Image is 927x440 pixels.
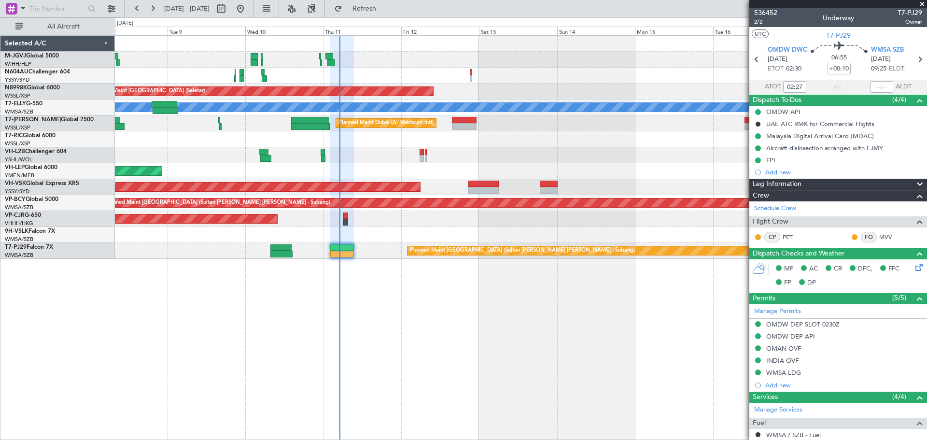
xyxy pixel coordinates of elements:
[892,293,906,303] span: (5/5)
[871,64,886,74] span: 09:25
[768,55,787,64] span: [DATE]
[861,232,877,242] div: FO
[858,264,872,274] span: DFC,
[323,27,401,35] div: Thu 11
[784,264,793,274] span: MF
[5,117,94,123] a: T7-[PERSON_NAME]Global 7500
[5,181,79,186] a: VH-VSKGlobal Express XRS
[5,188,29,195] a: YSSY/SYD
[89,27,167,35] div: Mon 8
[5,85,27,91] span: N8998K
[5,101,26,107] span: T7-ELLY
[752,29,769,38] button: UTC
[5,228,28,234] span: 9H-VSLK
[5,252,33,259] a: WMSA/SZB
[898,18,922,26] span: Owner
[765,82,781,92] span: ATOT
[5,92,30,99] a: WSSL/XSP
[753,95,801,106] span: Dispatch To-Dos
[754,18,777,26] span: 2/2
[765,168,922,176] div: Add new
[5,133,23,139] span: T7-RIC
[809,264,818,274] span: AC
[5,165,25,170] span: VH-LEP
[892,392,906,402] span: (4/4)
[635,27,713,35] div: Mon 15
[766,132,874,140] div: Malaysia Digital Arrival Card (MDAC)
[871,45,904,55] span: WMSA SZB
[754,405,802,415] a: Manage Services
[766,369,801,377] div: WMSA LDG
[5,213,25,218] span: VP-CJR
[888,264,899,274] span: FFC
[765,381,922,389] div: Add new
[766,344,801,353] div: OMAN OVF
[823,13,854,23] div: Underway
[783,233,804,241] a: PET
[753,179,801,190] span: Leg Information
[557,27,635,35] div: Sun 14
[5,220,33,227] a: VHHH/HKG
[5,108,33,115] a: WMSA/SZB
[5,204,33,211] a: WMSA/SZB
[338,116,434,130] div: Planned Maint Dubai (Al Maktoum Intl)
[871,55,891,64] span: [DATE]
[713,27,791,35] div: Tue 16
[168,27,245,35] div: Tue 9
[5,213,41,218] a: VP-CJRG-650
[5,60,31,68] a: WIHH/HLP
[5,181,26,186] span: VH-VSK
[92,84,205,99] div: Planned Maint [GEOGRAPHIC_DATA] (Seletar)
[5,165,57,170] a: VH-LEPGlobal 6000
[5,133,56,139] a: T7-RICGlobal 6000
[5,53,59,59] a: M-JGVJGlobal 5000
[764,232,780,242] div: CP
[5,124,30,131] a: WSSL/XSP
[11,19,105,34] button: All Aircraft
[754,8,777,18] span: 536452
[401,27,479,35] div: Fri 12
[898,8,922,18] span: T7-PJ29
[5,236,33,243] a: WMSA/SZB
[5,244,53,250] a: T7-PJ29Falcon 7X
[5,172,34,179] a: YMEN/MEB
[5,149,67,155] a: VH-L2BChallenger 604
[768,45,807,55] span: OMDW DWC
[5,69,70,75] a: N604AUChallenger 604
[766,144,883,152] div: Aircraft disinsection arranged with EJMY
[5,76,29,84] a: YSSY/SYD
[766,431,821,439] a: WMSA / SZB - Fuel
[879,233,901,241] a: MVV
[831,53,847,63] span: 06:55
[5,53,26,59] span: M-JGVJ
[344,5,385,12] span: Refresh
[766,320,840,328] div: OMDW DEP SLOT 0230Z
[5,149,25,155] span: VH-L2B
[5,140,30,147] a: WSSL/XSP
[5,244,27,250] span: T7-PJ29
[5,69,28,75] span: N604AU
[889,64,904,74] span: ELDT
[766,156,777,164] div: FPL
[25,23,102,30] span: All Aircraft
[164,4,210,13] span: [DATE] - [DATE]
[753,418,766,429] span: Fuel
[410,243,635,258] div: Planned Maint [GEOGRAPHIC_DATA] (Sultan [PERSON_NAME] [PERSON_NAME] - Subang)
[766,356,799,365] div: INDIA OVF
[98,196,330,210] div: Unplanned Maint [GEOGRAPHIC_DATA] (Sultan [PERSON_NAME] [PERSON_NAME] - Subang)
[29,1,85,16] input: Trip Number
[753,248,844,259] span: Dispatch Checks and Weather
[5,228,55,234] a: 9H-VSLKFalcon 7X
[117,19,133,28] div: [DATE]
[826,30,851,41] span: T7-PJ29
[784,278,791,288] span: FP
[5,156,32,163] a: YSHL/WOL
[786,64,801,74] span: 02:30
[5,117,61,123] span: T7-[PERSON_NAME]
[834,264,842,274] span: CR
[766,108,801,116] div: OMDW API
[245,27,323,35] div: Wed 10
[754,307,801,316] a: Manage Permits
[753,392,778,403] span: Services
[896,82,912,92] span: ALDT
